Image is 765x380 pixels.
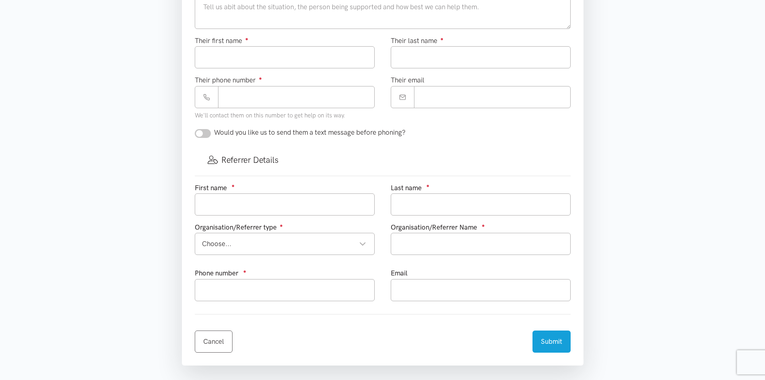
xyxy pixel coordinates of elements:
[195,35,249,46] label: Their first name
[391,183,422,193] label: Last name
[414,86,571,108] input: Email
[195,331,233,353] a: Cancel
[391,268,408,279] label: Email
[532,331,571,353] button: Submit
[218,86,375,108] input: Phone number
[195,75,262,86] label: Their phone number
[195,222,375,233] div: Organisation/Referrer type
[195,112,345,119] small: We'll contact them on this number to get help on its way.
[426,183,430,189] sup: ●
[214,128,406,136] span: Would you like us to send them a text message before phoning?
[195,183,227,193] label: First name
[245,36,249,42] sup: ●
[441,36,444,42] sup: ●
[259,75,262,81] sup: ●
[202,238,366,249] div: Choose...
[391,222,477,233] label: Organisation/Referrer Name
[232,183,235,189] sup: ●
[482,222,485,228] sup: ●
[243,268,247,274] sup: ●
[208,154,558,166] h3: Referrer Details
[195,268,239,279] label: Phone number
[391,35,444,46] label: Their last name
[391,75,424,86] label: Their email
[280,222,283,228] sup: ●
